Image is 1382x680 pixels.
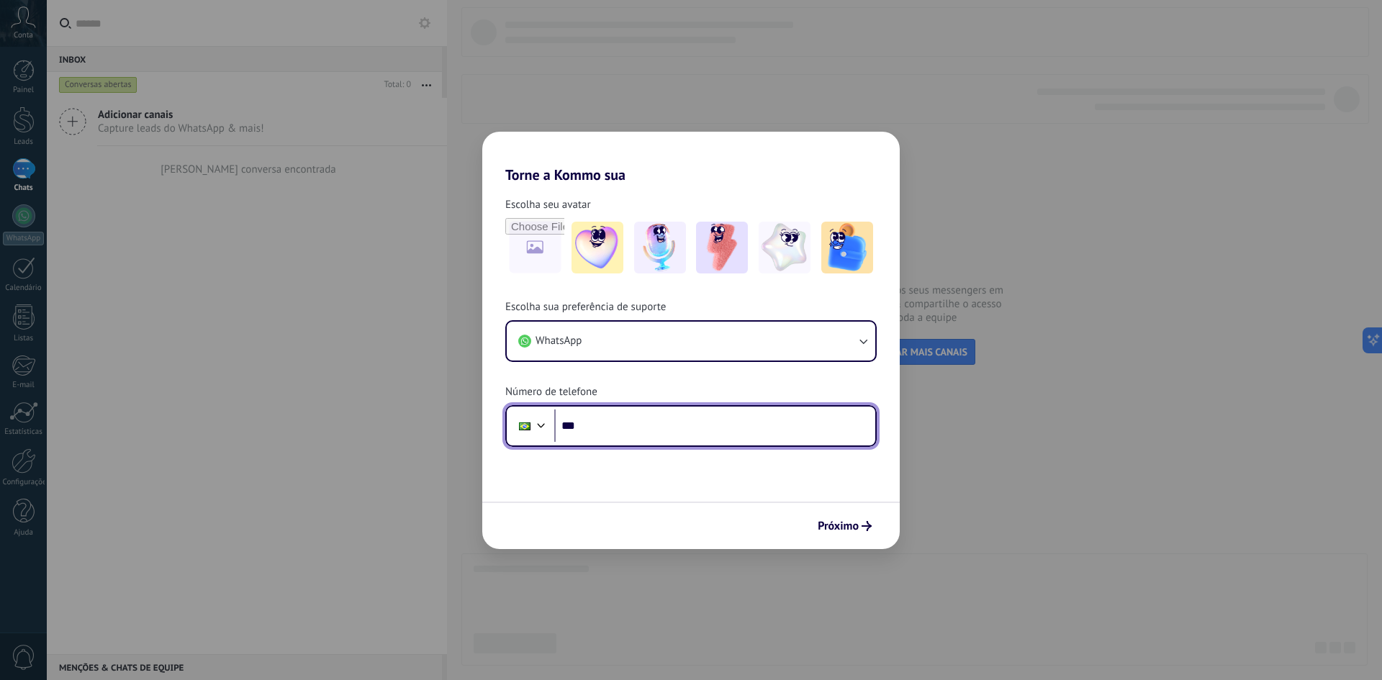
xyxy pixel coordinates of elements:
[505,385,597,399] span: Número de telefone
[811,514,878,538] button: Próximo
[511,411,538,441] div: Brazil: + 55
[482,132,900,183] h2: Torne a Kommo sua
[696,222,748,273] img: -3.jpeg
[505,198,591,212] span: Escolha seu avatar
[759,222,810,273] img: -4.jpeg
[507,322,875,361] button: WhatsApp
[634,222,686,273] img: -2.jpeg
[536,334,582,348] span: WhatsApp
[505,300,666,314] span: Escolha sua preferência de suporte
[818,521,859,531] span: Próximo
[572,222,623,273] img: -1.jpeg
[821,222,873,273] img: -5.jpeg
